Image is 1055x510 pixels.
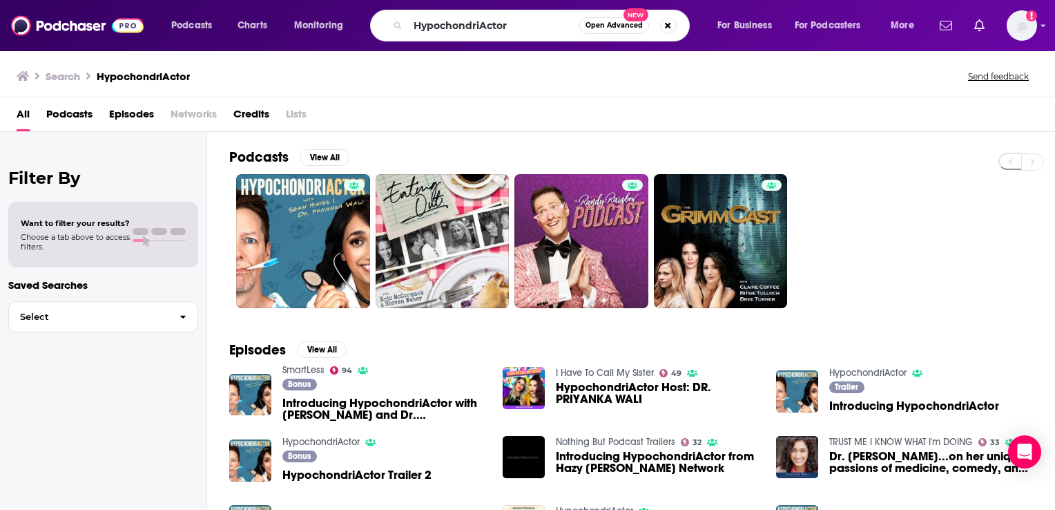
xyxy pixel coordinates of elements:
span: Want to filter your results? [21,218,130,228]
img: HypochondriActor Host: DR. PRIYANKA WALI [503,367,545,409]
a: All [17,103,30,131]
h2: Episodes [229,341,286,359]
button: Send feedback [964,70,1033,82]
img: Introducing HypochondriActor with Sean Hayes and Dr. Priyanka Wali [229,374,271,416]
a: Podcasts [46,103,93,131]
button: open menu [284,15,361,37]
button: Open AdvancedNew [579,17,649,34]
img: Introducing HypochondriActor from Hazy Mills Network [503,436,545,478]
span: Lists [286,103,307,131]
span: Logged in as BenLaurro [1007,10,1037,41]
a: 49 [659,369,682,377]
a: Show notifications dropdown [934,14,958,37]
a: Episodes [109,103,154,131]
span: Bonus [288,452,311,460]
span: More [891,16,914,35]
span: Networks [171,103,217,131]
a: HypochondriActor [282,436,360,448]
svg: Add a profile image [1026,10,1037,21]
div: Search podcasts, credits, & more... [383,10,703,41]
span: Introducing HypochondriActor with [PERSON_NAME] and Dr. [PERSON_NAME] [282,397,486,421]
img: Introducing HypochondriActor [776,370,818,413]
span: Dr. [PERSON_NAME]...on her unique passions of medicine, comedy, and storytelling, on learning the... [829,451,1033,474]
a: 33 [978,438,1000,446]
button: Show profile menu [1007,10,1037,41]
span: Introducing HypochondriActor from Hazy [PERSON_NAME] Network [556,451,759,474]
button: View All [300,149,349,166]
span: Choose a tab above to access filters. [21,232,130,252]
span: 32 [693,440,701,446]
button: open menu [881,15,931,37]
a: Credits [233,103,269,131]
h3: Search [46,70,80,83]
a: Introducing HypochondriActor [829,400,999,412]
a: SmartLess [282,364,325,376]
button: open menu [162,15,230,37]
p: Saved Searches [8,278,198,292]
h2: Podcasts [229,149,289,166]
a: HypochondriActor [829,367,907,379]
span: 33 [990,440,1000,446]
a: PodcastsView All [229,149,349,166]
a: Introducing HypochondriActor from Hazy Mills Network [556,451,759,474]
h3: HypochondriActor [97,70,190,83]
h2: Filter By [8,168,198,188]
span: Open Advanced [585,22,643,29]
a: Introducing HypochondriActor with Sean Hayes and Dr. Priyanka Wali [282,397,486,421]
img: HypochondriActor Trailer 2 [229,440,271,482]
button: open menu [786,15,881,37]
span: Charts [238,16,267,35]
a: 32 [681,438,702,446]
span: New [623,8,648,21]
button: Select [8,301,198,332]
img: User Profile [1007,10,1037,41]
button: View All [297,341,347,358]
a: HypochondriActor Trailer 2 [282,469,432,481]
span: Trailer [835,383,858,391]
a: Show notifications dropdown [969,14,990,37]
div: Open Intercom Messenger [1008,435,1041,469]
span: For Business [717,16,772,35]
a: TRUST ME I KNOW WHAT I'm DOING [829,436,973,448]
a: Nothing But Podcast Trailers [556,436,675,448]
a: I Have To Call My Sister [556,367,654,379]
span: Bonus [288,380,311,388]
span: 49 [671,370,681,377]
a: Charts [229,15,275,37]
input: Search podcasts, credits, & more... [408,15,579,37]
span: Monitoring [294,16,343,35]
span: For Podcasters [795,16,861,35]
span: 94 [342,368,352,374]
a: Dr. Priyanka Wali...on her unique passions of medicine, comedy, and storytelling, on learning the... [829,451,1033,474]
span: Select [9,312,168,321]
a: 94 [330,366,353,375]
a: EpisodesView All [229,341,347,359]
img: Podchaser - Follow, Share and Rate Podcasts [11,12,144,39]
span: Podcasts [171,16,212,35]
button: open menu [708,15,789,37]
img: Dr. Priyanka Wali...on her unique passions of medicine, comedy, and storytelling, on learning the... [776,436,818,478]
a: HypochondriActor Host: DR. PRIYANKA WALI [556,381,759,405]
